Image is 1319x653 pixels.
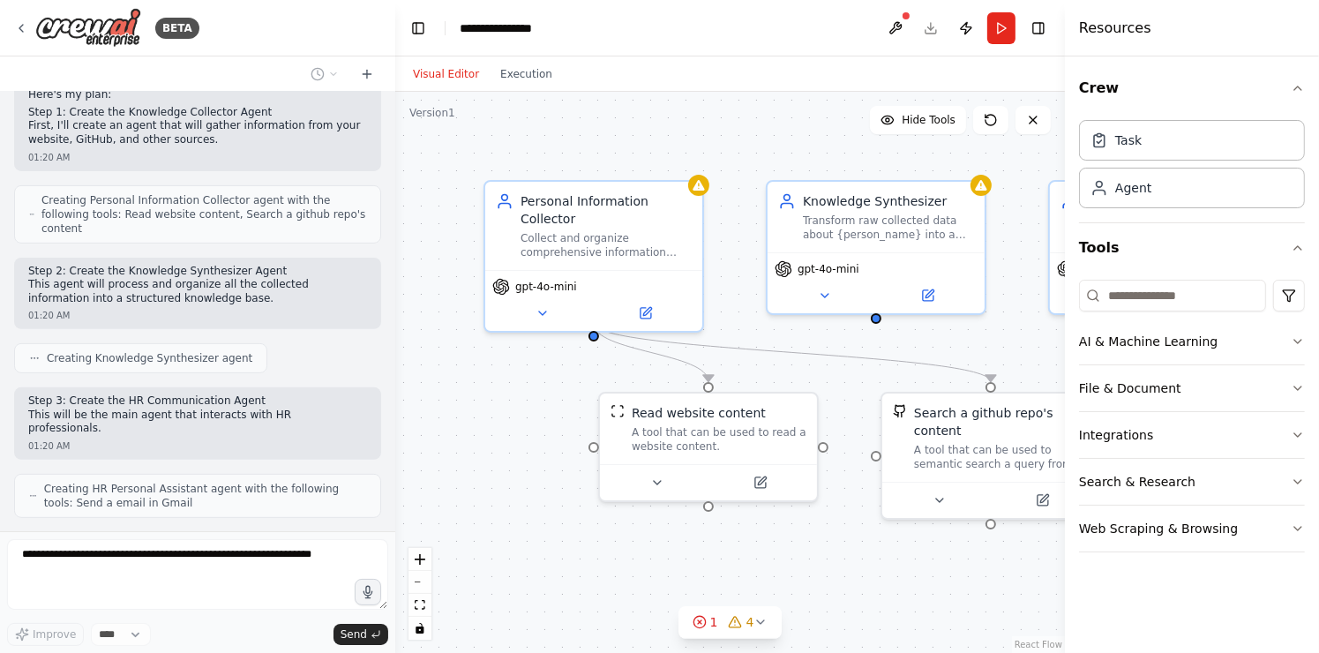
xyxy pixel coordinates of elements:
[28,409,367,436] p: This will be the main agent that interacts with HR professionals.
[1115,179,1151,197] div: Agent
[28,265,367,279] h2: Step 2: Create the Knowledge Synthesizer Agent
[341,627,367,642] span: Send
[408,548,431,571] button: zoom in
[1079,113,1305,222] div: Crew
[47,351,252,365] span: Creating Knowledge Synthesizer agent
[803,192,974,210] div: Knowledge Synthesizer
[44,482,366,510] span: Creating HR Personal Assistant agent with the following tools: Send a email in Gmail
[155,18,199,39] div: BETA
[353,64,381,85] button: Start a new chat
[408,594,431,617] button: fit view
[1079,412,1305,458] button: Integrations
[632,425,806,454] div: A tool that can be used to read a website content.
[28,439,367,453] div: 01:20 AM
[803,214,974,242] div: Transform raw collected data about {person_name} into a structured, searchable knowledge base tha...
[304,64,346,85] button: Switch to previous chat
[408,571,431,594] button: zoom out
[710,613,718,631] span: 1
[878,285,978,306] button: Open in side panel
[521,231,692,259] div: Collect and organize comprehensive information about {person_name} from their website, GitHub rep...
[355,579,381,605] button: Click to speak your automation idea
[1079,64,1305,113] button: Crew
[409,106,455,120] div: Version 1
[585,323,1000,381] g: Edge from 9f2e6945-9356-457c-82e6-c20a781de3f7 to f4b4b595-b500-460c-a346-ed6f0583b4ef
[1015,640,1062,649] a: React Flow attribution
[333,624,388,645] button: Send
[710,472,810,493] button: Open in side panel
[515,280,577,294] span: gpt-4o-mini
[746,613,754,631] span: 4
[402,64,490,85] button: Visual Editor
[798,262,859,276] span: gpt-4o-mini
[521,192,692,228] div: Personal Information Collector
[632,404,766,422] div: Read website content
[914,404,1089,439] div: Search a github repo's content
[28,119,367,146] p: First, I'll create an agent that will gather information from your website, GitHub, and other sou...
[914,443,1089,471] div: A tool that can be used to semantic search a query from a github repo's content. This is not the ...
[28,278,367,305] p: This agent will process and organize all the collected information into a structured knowledge base.
[28,151,367,164] div: 01:20 AM
[1079,273,1305,567] div: Tools
[28,309,367,322] div: 01:20 AM
[893,404,907,418] img: GithubSearchTool
[596,303,695,324] button: Open in side panel
[585,323,717,381] g: Edge from 9f2e6945-9356-457c-82e6-c20a781de3f7 to 6caa1707-2988-408f-9555-805f2ae25568
[678,606,783,639] button: 14
[766,180,986,315] div: Knowledge SynthesizerTransform raw collected data about {person_name} into a structured, searchab...
[870,106,966,134] button: Hide Tools
[1079,365,1305,411] button: File & Document
[1115,131,1142,149] div: Task
[28,394,367,409] h2: Step 3: Create the HR Communication Agent
[408,617,431,640] button: toggle interactivity
[7,623,84,646] button: Improve
[406,16,431,41] button: Hide left sidebar
[483,180,704,333] div: Personal Information CollectorCollect and organize comprehensive information about {person_name} ...
[28,106,367,120] h2: Step 1: Create the Knowledge Collector Agent
[33,627,76,642] span: Improve
[1079,18,1151,39] h4: Resources
[35,8,141,48] img: Logo
[1026,16,1051,41] button: Hide right sidebar
[490,64,563,85] button: Execution
[1079,319,1305,364] button: AI & Machine Learning
[993,490,1092,511] button: Open in side panel
[1079,223,1305,273] button: Tools
[598,392,819,502] div: ScrapeWebsiteToolRead website contentA tool that can be used to read a website content.
[460,19,548,37] nav: breadcrumb
[41,193,366,236] span: Creating Personal Information Collector agent with the following tools: Read website content, Sea...
[1079,459,1305,505] button: Search & Research
[902,113,956,127] span: Hide Tools
[881,392,1101,520] div: GithubSearchToolSearch a github repo's contentA tool that can be used to semantic search a query ...
[1079,506,1305,552] button: Web Scraping & Browsing
[408,548,431,640] div: React Flow controls
[611,404,625,418] img: ScrapeWebsiteTool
